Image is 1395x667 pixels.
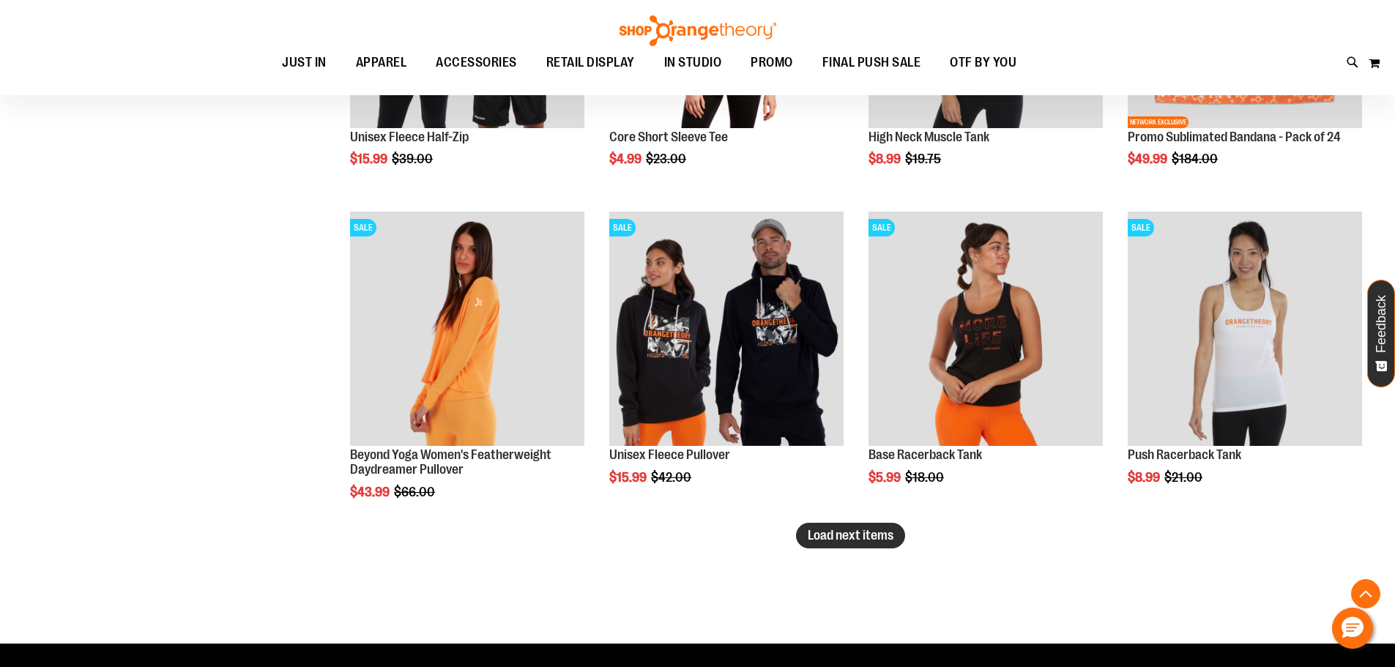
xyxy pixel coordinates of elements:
[267,46,341,80] a: JUST IN
[350,152,390,166] span: $15.99
[1172,152,1220,166] span: $184.00
[1128,470,1162,485] span: $8.99
[350,212,584,448] a: Product image for Beyond Yoga Womens Featherweight Daydreamer PulloverSALE
[646,152,688,166] span: $23.00
[1120,204,1369,522] div: product
[609,212,844,446] img: Product image for Unisex Fleece Pullover
[394,485,437,499] span: $66.00
[751,46,793,79] span: PROMO
[609,470,649,485] span: $15.99
[532,46,650,80] a: RETAIL DISPLAY
[1128,116,1188,128] span: NETWORK EXCLUSIVE
[868,470,903,485] span: $5.99
[1128,130,1341,144] a: Promo Sublimated Bandana - Pack of 24
[651,470,693,485] span: $42.00
[868,212,1103,448] a: Product image for Base Racerback TankSALE
[861,204,1110,522] div: product
[905,152,943,166] span: $19.75
[609,130,728,144] a: Core Short Sleeve Tee
[1128,219,1154,236] span: SALE
[1367,280,1395,387] button: Feedback - Show survey
[1128,447,1241,462] a: Push Racerback Tank
[350,447,551,477] a: Beyond Yoga Women's Featherweight Daydreamer Pullover
[868,212,1103,446] img: Product image for Base Racerback Tank
[350,219,376,236] span: SALE
[1351,579,1380,608] button: Back To Top
[609,447,730,462] a: Unisex Fleece Pullover
[341,46,422,80] a: APPAREL
[546,46,635,79] span: RETAIL DISPLAY
[808,46,936,79] a: FINAL PUSH SALE
[822,46,921,79] span: FINAL PUSH SALE
[1128,152,1169,166] span: $49.99
[868,152,903,166] span: $8.99
[1374,295,1388,353] span: Feedback
[350,485,392,499] span: $43.99
[609,212,844,448] a: Product image for Unisex Fleece PulloverSALE
[1128,212,1362,448] a: Product image for Push Racerback TankSALE
[392,152,435,166] span: $39.00
[905,470,946,485] span: $18.00
[868,130,989,144] a: High Neck Muscle Tank
[421,46,532,80] a: ACCESSORIES
[350,130,469,144] a: Unisex Fleece Half-Zip
[868,447,982,462] a: Base Racerback Tank
[617,15,778,46] img: Shop Orangetheory
[1128,212,1362,446] img: Product image for Push Racerback Tank
[1164,470,1205,485] span: $21.00
[1332,608,1373,649] button: Hello, have a question? Let’s chat.
[664,46,722,79] span: IN STUDIO
[650,46,737,80] a: IN STUDIO
[808,528,893,543] span: Load next items
[868,219,895,236] span: SALE
[436,46,517,79] span: ACCESSORIES
[609,152,644,166] span: $4.99
[736,46,808,80] a: PROMO
[282,46,327,79] span: JUST IN
[356,46,407,79] span: APPAREL
[350,212,584,446] img: Product image for Beyond Yoga Womens Featherweight Daydreamer Pullover
[609,219,636,236] span: SALE
[796,523,905,548] button: Load next items
[343,204,592,536] div: product
[602,204,851,522] div: product
[935,46,1031,80] a: OTF BY YOU
[950,46,1016,79] span: OTF BY YOU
